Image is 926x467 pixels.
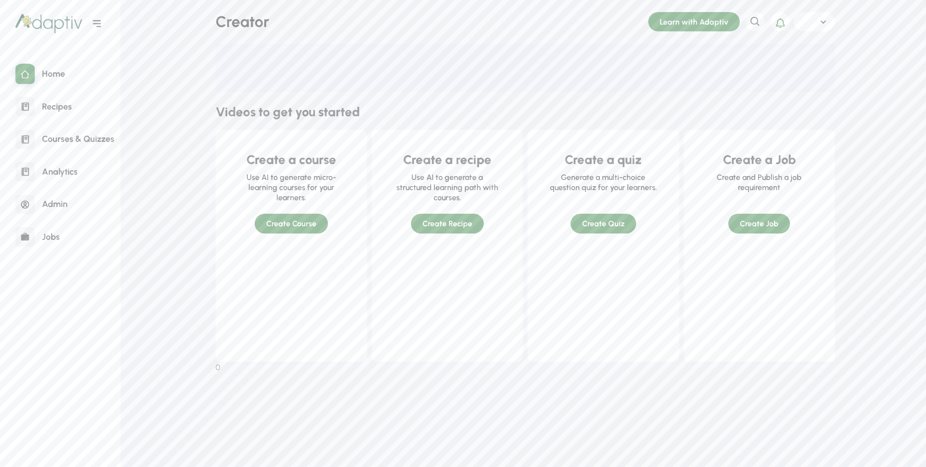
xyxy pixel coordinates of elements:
[565,151,641,168] div: Create a quiz
[411,214,484,233] div: Create Recipe
[394,172,502,203] div: Use AI to generate a structured learning path with courses.
[706,172,814,193] div: Create and Publish a job requirement
[35,162,85,182] div: Analytics
[35,96,79,117] div: Recipes
[648,12,740,31] div: Learn with Adaptiv
[691,250,828,355] iframe: YouTube video player
[723,151,796,168] div: Create a Job
[549,172,657,193] div: Generate a multi-choice question quiz for your learners.
[35,129,122,150] div: Courses & Quizzes
[216,104,835,121] div: Videos to get you started
[379,250,516,355] iframe: YouTube video player
[728,214,790,233] div: Create Job
[223,250,360,355] iframe: YouTube video player
[255,214,328,233] div: Create Course
[35,194,75,215] div: Admin
[216,44,835,374] div: 0
[15,14,82,33] img: logo.872b5aafeb8bf5856602.png
[535,250,672,355] iframe: YouTube video player
[403,151,491,168] div: Create a recipe
[216,44,835,92] span: ‌
[237,172,345,203] div: Use AI to generate micro-learning courses for your learners.
[35,227,67,247] div: Jobs
[246,151,336,168] div: Create a course
[35,64,72,84] div: Home
[216,12,648,32] div: Creator
[571,214,636,233] div: Create Quiz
